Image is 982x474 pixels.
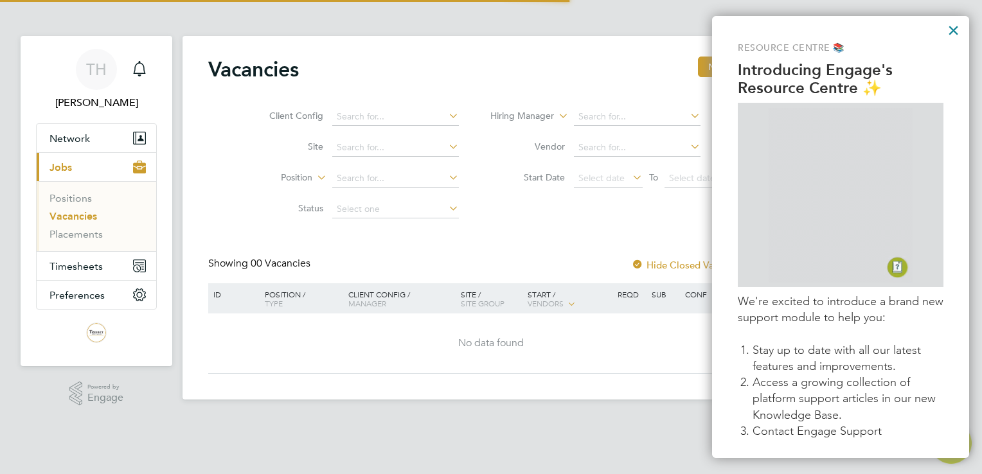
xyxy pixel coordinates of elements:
div: Client Config / [345,283,458,314]
li: Access a growing collection of platform support articles in our new Knowledge Base. [753,374,943,423]
input: Search for... [574,108,701,126]
a: Vacancies [49,210,97,222]
a: Go to home page [36,322,157,343]
label: Start Date [491,171,565,183]
button: Close [947,20,960,40]
div: Reqd [614,283,648,305]
p: We're excited to introduce a brand new support module to help you: [738,294,943,326]
p: Resource Centre 📚 [738,42,943,55]
a: Go to account details [36,49,157,110]
input: Search for... [574,139,701,157]
span: Select date [669,172,715,184]
div: Start / [524,283,614,315]
label: Position [238,171,312,184]
input: Search for... [332,108,459,126]
span: Preferences [49,289,105,301]
label: Vendor [491,141,565,152]
input: Search for... [332,170,459,188]
div: Site / [458,283,525,314]
li: Contact Engage Support [753,423,943,439]
span: Powered by [87,382,123,392]
span: Type [265,298,283,308]
input: Select one [332,200,459,218]
span: 00 Vacancies [251,257,310,270]
label: Site [249,141,323,152]
span: To [645,169,662,186]
div: Conf [682,283,715,305]
nav: Main navigation [21,36,172,366]
button: New Vacancy [698,57,774,77]
input: Search for... [332,139,459,157]
span: Tommy Hunt [36,95,157,110]
p: Introducing Engage's [738,61,943,80]
span: Manager [348,298,386,308]
div: Sub [648,283,682,305]
div: No data found [210,337,772,350]
span: Network [49,132,90,145]
span: Select date [578,172,625,184]
img: GIF of Resource Centre being opened [769,108,913,282]
label: Hide Closed Vacancies [631,259,745,271]
a: Placements [49,228,103,240]
li: Stay up to date with all our latest features and improvements. [753,342,943,374]
span: Engage [87,392,123,403]
label: Status [249,202,323,214]
div: ID [210,283,255,305]
span: Site Group [461,298,504,308]
a: Positions [49,192,92,204]
span: TH [86,61,107,78]
span: Vendors [528,298,564,308]
img: trevettgroup-logo-retina.png [86,322,107,343]
label: Client Config [249,110,323,121]
span: Jobs [49,161,72,173]
div: Position / [255,283,345,314]
span: Timesheets [49,260,103,272]
h2: Vacancies [208,57,299,82]
label: Hiring Manager [480,110,554,123]
div: Showing [208,257,313,270]
p: Resource Centre ✨ [738,79,943,98]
